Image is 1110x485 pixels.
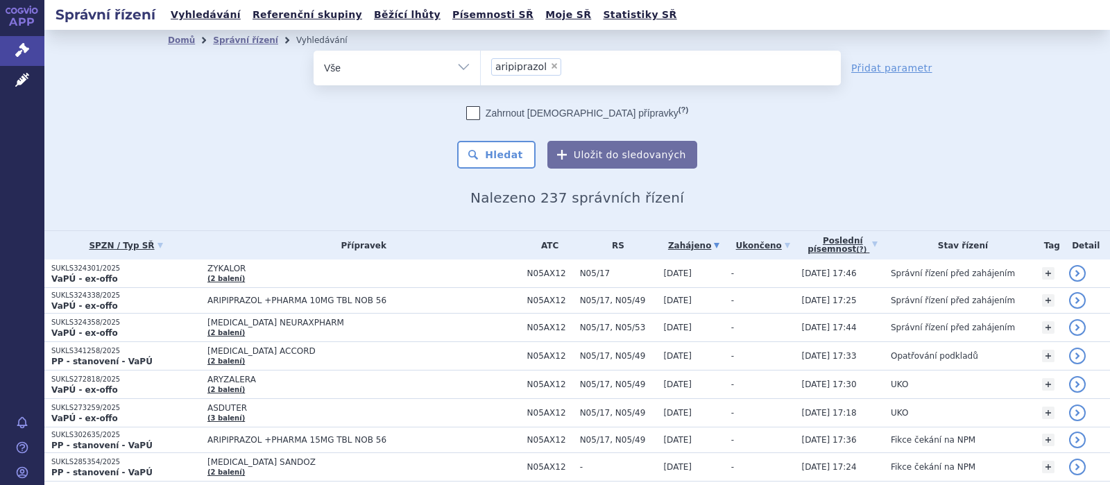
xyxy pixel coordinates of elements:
a: + [1042,294,1054,307]
span: Fikce čekání na NPM [891,462,975,472]
button: Uložit do sledovaných [547,141,697,169]
span: ARYZALERA [207,375,520,384]
th: ATC [520,231,573,259]
span: - [580,462,657,472]
span: N05AX12 [527,462,573,472]
a: Správní řízení [213,35,278,45]
span: ARIPIPRAZOL +PHARMA 15MG TBL NOB 56 [207,435,520,445]
span: N05AX12 [527,296,573,305]
li: Vyhledávání [296,30,366,51]
input: aripiprazol [565,58,573,75]
span: [DATE] [663,408,692,418]
span: - [731,296,734,305]
span: [DATE] 17:25 [802,296,857,305]
a: (3 balení) [207,414,245,422]
a: (2 balení) [207,386,245,393]
span: ZYKALOR [207,264,520,273]
span: [DATE] 17:24 [802,462,857,472]
span: UKO [891,380,908,389]
span: [DATE] [663,296,692,305]
span: N05AX12 [527,269,573,278]
strong: PP - stanovení - VaPÚ [51,441,153,450]
a: Ukončeno [731,236,795,255]
span: [DATE] [663,351,692,361]
a: + [1042,321,1054,334]
span: N05/17 [580,269,657,278]
abbr: (?) [856,246,866,254]
strong: VaPÚ - ex-offo [51,274,118,284]
span: [DATE] [663,380,692,389]
a: detail [1069,405,1086,421]
span: UKO [891,408,908,418]
label: Zahrnout [DEMOGRAPHIC_DATA] přípravky [466,106,688,120]
span: Fikce čekání na NPM [891,435,975,445]
span: N05/17, N05/49 [580,435,657,445]
a: detail [1069,348,1086,364]
span: [DATE] [663,462,692,472]
span: - [731,380,734,389]
a: Domů [168,35,195,45]
span: [DATE] 17:30 [802,380,857,389]
p: SUKLS273259/2025 [51,403,200,413]
a: detail [1069,319,1086,336]
a: (2 balení) [207,357,245,365]
span: [DATE] [663,323,692,332]
a: Referenční skupiny [248,6,366,24]
p: SUKLS285354/2025 [51,457,200,467]
a: + [1042,434,1054,446]
span: N05AX12 [527,380,573,389]
span: - [731,351,734,361]
a: Moje SŘ [541,6,595,24]
span: [DATE] 17:46 [802,269,857,278]
span: [DATE] [663,435,692,445]
strong: VaPÚ - ex-offo [51,385,118,395]
span: aripiprazol [495,62,547,71]
p: SUKLS341258/2025 [51,346,200,356]
span: Opatřování podkladů [891,351,978,361]
strong: VaPÚ - ex-offo [51,414,118,423]
span: N05/17, N05/49 [580,351,657,361]
a: (2 balení) [207,329,245,337]
a: + [1042,407,1054,419]
abbr: (?) [678,105,688,114]
span: N05AX12 [527,351,573,361]
h2: Správní řízení [44,5,166,24]
p: SUKLS324338/2025 [51,291,200,300]
span: Správní řízení před zahájením [891,323,1015,332]
button: Hledat [457,141,536,169]
span: ARIPIPRAZOL +PHARMA 10MG TBL NOB 56 [207,296,520,305]
a: + [1042,461,1054,473]
th: RS [573,231,657,259]
a: detail [1069,459,1086,475]
a: + [1042,267,1054,280]
a: Statistiky SŘ [599,6,681,24]
strong: VaPÚ - ex-offo [51,328,118,338]
span: [DATE] 17:33 [802,351,857,361]
span: N05AX12 [527,435,573,445]
a: SPZN / Typ SŘ [51,236,200,255]
p: SUKLS324301/2025 [51,264,200,273]
a: + [1042,350,1054,362]
span: - [731,323,734,332]
th: Stav řízení [884,231,1035,259]
span: [MEDICAL_DATA] ACCORD [207,346,520,356]
span: N05/17, N05/49 [580,296,657,305]
th: Přípravek [200,231,520,259]
span: Správní řízení před zahájením [891,269,1015,278]
span: ASDUTER [207,403,520,413]
a: (2 balení) [207,275,245,282]
span: N05AX12 [527,323,573,332]
p: SUKLS302635/2025 [51,430,200,440]
p: SUKLS324358/2025 [51,318,200,327]
span: [DATE] [663,269,692,278]
strong: PP - stanovení - VaPÚ [51,357,153,366]
span: N05/17, N05/53 [580,323,657,332]
a: detail [1069,376,1086,393]
a: detail [1069,432,1086,448]
span: [DATE] 17:36 [802,435,857,445]
span: [MEDICAL_DATA] SANDOZ [207,457,520,467]
a: Zahájeno [663,236,724,255]
th: Tag [1035,231,1061,259]
strong: VaPÚ - ex-offo [51,301,118,311]
strong: PP - stanovení - VaPÚ [51,468,153,477]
